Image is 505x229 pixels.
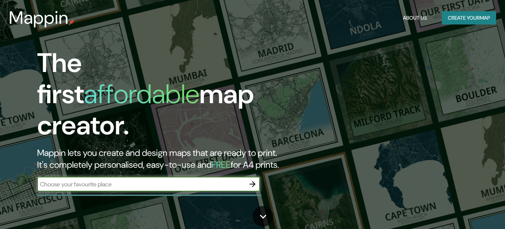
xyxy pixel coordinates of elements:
h5: FREE [212,159,231,170]
h2: Mappin lets you create and design maps that are ready to print. It's completely personalised, eas... [37,147,290,171]
img: mappin-pin [69,19,75,25]
h1: The first map creator. [37,48,290,147]
h1: affordable [84,77,199,111]
input: Choose your favourite place [37,180,245,189]
h3: Mappin [9,7,69,28]
button: About Us [400,11,430,25]
button: Create yourmap [442,11,496,25]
